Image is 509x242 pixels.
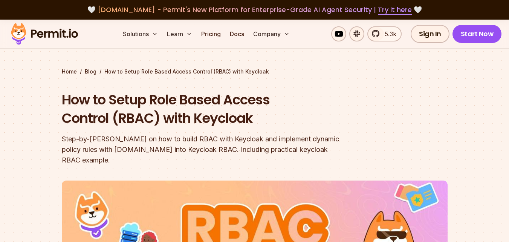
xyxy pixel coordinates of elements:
[85,68,96,75] a: Blog
[411,25,449,43] a: Sign In
[8,21,81,47] img: Permit logo
[198,26,224,41] a: Pricing
[62,68,77,75] a: Home
[98,5,412,14] span: [DOMAIN_NAME] - Permit's New Platform for Enterprise-Grade AI Agent Security |
[164,26,195,41] button: Learn
[380,29,396,38] span: 5.3k
[62,68,448,75] div: / /
[378,5,412,15] a: Try it here
[120,26,161,41] button: Solutions
[250,26,293,41] button: Company
[227,26,247,41] a: Docs
[452,25,502,43] a: Start Now
[62,90,351,128] h1: How to Setup Role Based Access Control (RBAC) with Keycloak
[62,134,351,165] div: Step-by-[PERSON_NAME] on how to build RBAC with Keycloak and implement dynamic policy rules with ...
[367,26,402,41] a: 5.3k
[18,5,491,15] div: 🤍 🤍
